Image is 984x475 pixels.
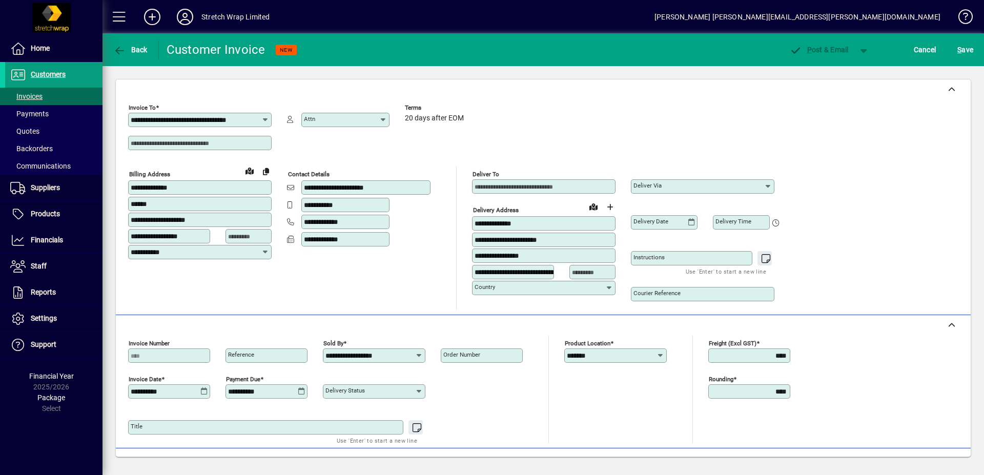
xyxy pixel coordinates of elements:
[31,288,56,296] span: Reports
[29,372,74,380] span: Financial Year
[129,376,161,383] mat-label: Invoice date
[686,265,766,277] mat-hint: Use 'Enter' to start a new line
[633,254,665,261] mat-label: Instructions
[5,88,102,105] a: Invoices
[914,42,936,58] span: Cancel
[475,283,495,291] mat-label: Country
[31,210,60,218] span: Products
[614,453,675,472] button: Product History
[585,198,602,215] a: View on map
[5,36,102,61] a: Home
[633,218,668,225] mat-label: Delivery date
[619,455,671,471] span: Product History
[10,127,39,135] span: Quotes
[131,423,142,430] mat-label: Title
[136,8,169,26] button: Add
[709,376,733,383] mat-label: Rounding
[957,46,961,54] span: S
[241,162,258,179] a: View on map
[5,280,102,305] a: Reports
[37,394,65,402] span: Package
[111,40,150,59] button: Back
[113,46,148,54] span: Back
[31,44,50,52] span: Home
[129,340,170,347] mat-label: Invoice number
[807,46,812,54] span: P
[473,171,499,178] mat-label: Deliver To
[10,162,71,170] span: Communications
[325,387,365,394] mat-label: Delivery status
[565,340,610,347] mat-label: Product location
[31,236,63,244] span: Financials
[337,435,417,446] mat-hint: Use 'Enter' to start a new line
[5,254,102,279] a: Staff
[633,182,662,189] mat-label: Deliver via
[784,40,854,59] button: Post & Email
[654,9,940,25] div: [PERSON_NAME] [PERSON_NAME][EMAIL_ADDRESS][PERSON_NAME][DOMAIN_NAME]
[789,46,849,54] span: ost & Email
[5,157,102,175] a: Communications
[323,340,343,347] mat-label: Sold by
[10,110,49,118] span: Payments
[201,9,270,25] div: Stretch Wrap Limited
[901,455,942,471] span: Product
[129,104,156,111] mat-label: Invoice To
[896,453,948,472] button: Product
[5,332,102,358] a: Support
[715,218,751,225] mat-label: Delivery time
[280,47,293,53] span: NEW
[405,114,464,122] span: 20 days after EOM
[31,314,57,322] span: Settings
[633,290,681,297] mat-label: Courier Reference
[5,306,102,332] a: Settings
[226,376,260,383] mat-label: Payment due
[5,122,102,140] a: Quotes
[911,40,939,59] button: Cancel
[10,92,43,100] span: Invoices
[709,340,756,347] mat-label: Freight (excl GST)
[405,105,466,111] span: Terms
[167,42,265,58] div: Customer Invoice
[169,8,201,26] button: Profile
[5,105,102,122] a: Payments
[258,163,274,179] button: Copy to Delivery address
[443,351,480,358] mat-label: Order number
[955,40,976,59] button: Save
[957,42,973,58] span: ave
[5,140,102,157] a: Backorders
[5,175,102,201] a: Suppliers
[31,70,66,78] span: Customers
[304,115,315,122] mat-label: Attn
[951,2,971,35] a: Knowledge Base
[102,40,159,59] app-page-header-button: Back
[228,351,254,358] mat-label: Reference
[5,201,102,227] a: Products
[31,262,47,270] span: Staff
[31,183,60,192] span: Suppliers
[602,199,618,215] button: Choose address
[5,228,102,253] a: Financials
[31,340,56,348] span: Support
[10,144,53,153] span: Backorders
